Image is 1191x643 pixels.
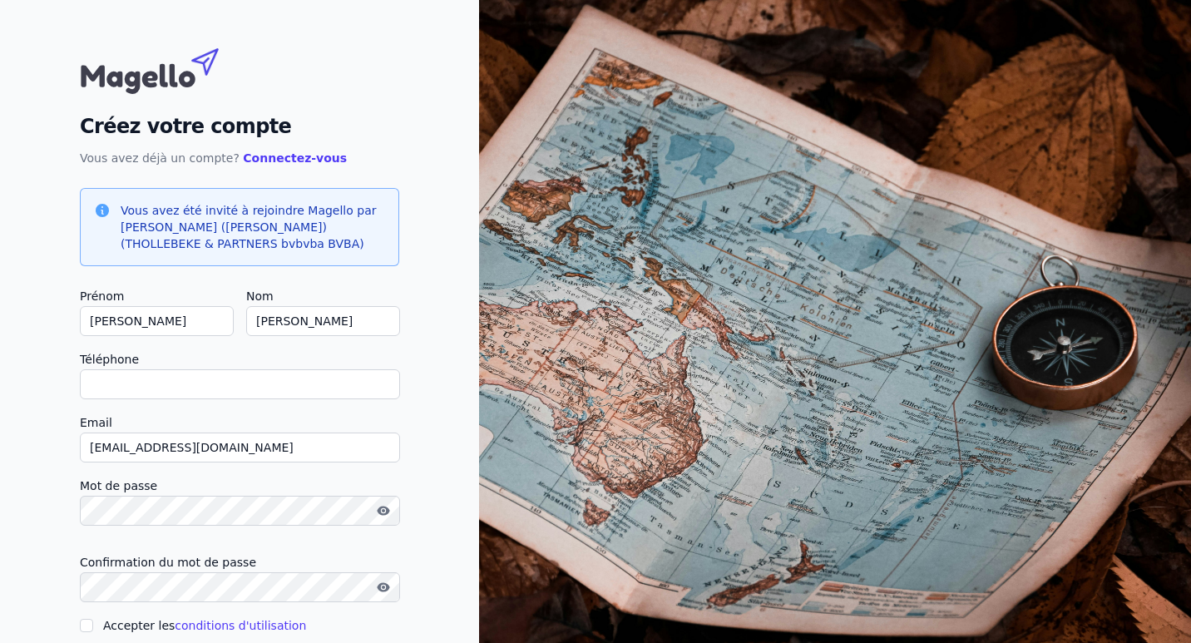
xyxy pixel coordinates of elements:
label: Email [80,413,399,433]
label: Prénom [80,286,233,306]
a: conditions d'utilisation [175,619,306,632]
label: Accepter les [103,619,306,632]
h3: Vous avez été invité à rejoindre Magello par [PERSON_NAME] ([PERSON_NAME]) (THOLLEBEKE & PARTNERS... [121,202,385,252]
h2: Créez votre compte [80,111,399,141]
img: Magello [80,40,255,98]
a: Connectez-vous [243,151,347,165]
p: Vous avez déjà un compte? [80,148,399,168]
label: Confirmation du mot de passe [80,552,399,572]
label: Mot de passe [80,476,399,496]
label: Nom [246,286,399,306]
label: Téléphone [80,349,399,369]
